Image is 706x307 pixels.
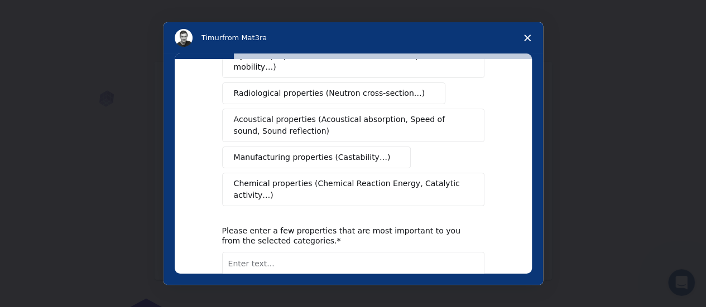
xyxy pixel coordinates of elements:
button: Radiological properties (Neutron cross-section…) [222,82,446,104]
button: Manufacturing properties (Castability…) [222,147,411,168]
span: Dynamic properties (Phonons, IR and Raman spectra, Ionic mobility…) [234,50,465,73]
span: Acoustical properties (Acoustical absorption, Speed of sound, Sound reflection) [234,114,466,137]
div: Please enter a few properties that are most important to you from the selected categories. [222,226,468,246]
span: Manufacturing properties (Castability…) [234,152,391,163]
textarea: Enter text... [222,252,484,298]
span: Chemical properties (Chemical Reaction Energy, Catalytic activity…) [234,178,465,201]
span: Close survey [512,22,543,53]
span: Timur [201,33,222,42]
button: Acoustical properties (Acoustical absorption, Speed of sound, Sound reflection) [222,109,484,142]
span: Support [22,8,63,18]
button: Chemical properties (Chemical Reaction Energy, Catalytic activity…) [222,173,484,206]
img: Profile image for Timur [175,29,193,47]
span: from Mat3ra [222,33,267,42]
span: Radiological properties (Neutron cross-section…) [234,87,425,99]
button: Dynamic properties (Phonons, IR and Raman spectra, Ionic mobility…) [222,45,484,78]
